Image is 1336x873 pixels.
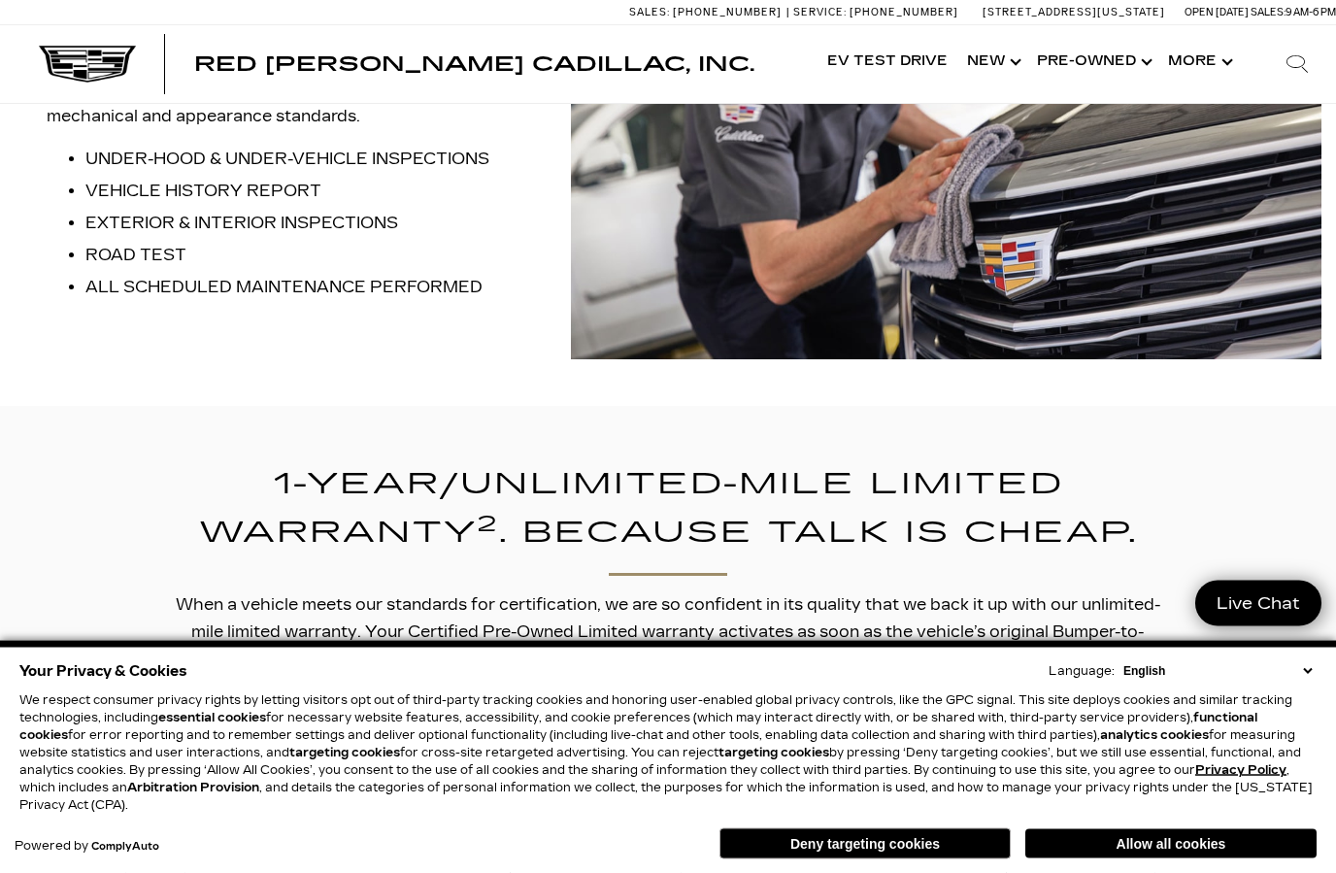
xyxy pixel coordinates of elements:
[85,179,510,211] li: VEHICLE HISTORY REPORT
[786,7,963,17] a: Service: [PHONE_NUMBER]
[173,592,1164,674] p: When a vehicle meets our standards for certification, we are so confident in its quality that we ...
[126,461,1211,557] h2: 1-YEAR/UNLIMITED-MILE LIMITED WARRANTY . BECAUSE TALK IS CHEAP.
[194,54,754,74] a: Red [PERSON_NAME] Cadillac, Inc.
[127,781,259,794] strong: Arbitration Provision
[1195,581,1321,626] a: Live Chat
[1100,728,1209,742] strong: analytics cookies
[158,711,266,724] strong: essential cookies
[957,23,1027,101] a: New
[818,23,957,101] a: EV Test Drive
[793,6,847,18] span: Service:
[1158,23,1239,101] button: More
[1207,592,1310,615] span: Live Chat
[1251,6,1286,18] span: Sales:
[1185,6,1249,18] span: Open [DATE]
[1025,829,1317,858] button: Allow all cookies
[85,275,510,307] li: ALL SCHEDULED MAINTENANCE PERFORMED
[850,6,958,18] span: [PHONE_NUMBER]
[1195,763,1286,777] u: Privacy Policy
[1027,23,1158,101] a: Pre-Owned
[1286,6,1336,18] span: 9 AM-6 PM
[629,7,786,17] a: Sales: [PHONE_NUMBER]
[1119,662,1317,680] select: Language Select
[91,841,159,853] a: ComplyAuto
[85,147,510,179] li: UNDER-HOOD & UNDER-VEHICLE INSPECTIONS
[1258,25,1336,103] div: Search
[85,211,510,243] li: EXTERIOR & INTERIOR INSPECTIONS
[629,6,670,18] span: Sales:
[1049,665,1115,677] div: Language:
[477,512,499,538] sup: 2
[19,657,187,685] span: Your Privacy & Cookies
[39,46,136,83] img: Cadillac Dark Logo with Cadillac White Text
[19,691,1317,814] p: We respect consumer privacy rights by letting visitors opt out of third-party tracking cookies an...
[85,243,510,275] li: ROAD TEST
[15,840,159,853] div: Powered by
[719,828,1011,859] button: Deny targeting cookies
[194,52,754,76] span: Red [PERSON_NAME] Cadillac, Inc.
[718,746,829,759] strong: targeting cookies
[289,746,400,759] strong: targeting cookies
[673,6,782,18] span: [PHONE_NUMBER]
[983,6,1165,18] a: [STREET_ADDRESS][US_STATE]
